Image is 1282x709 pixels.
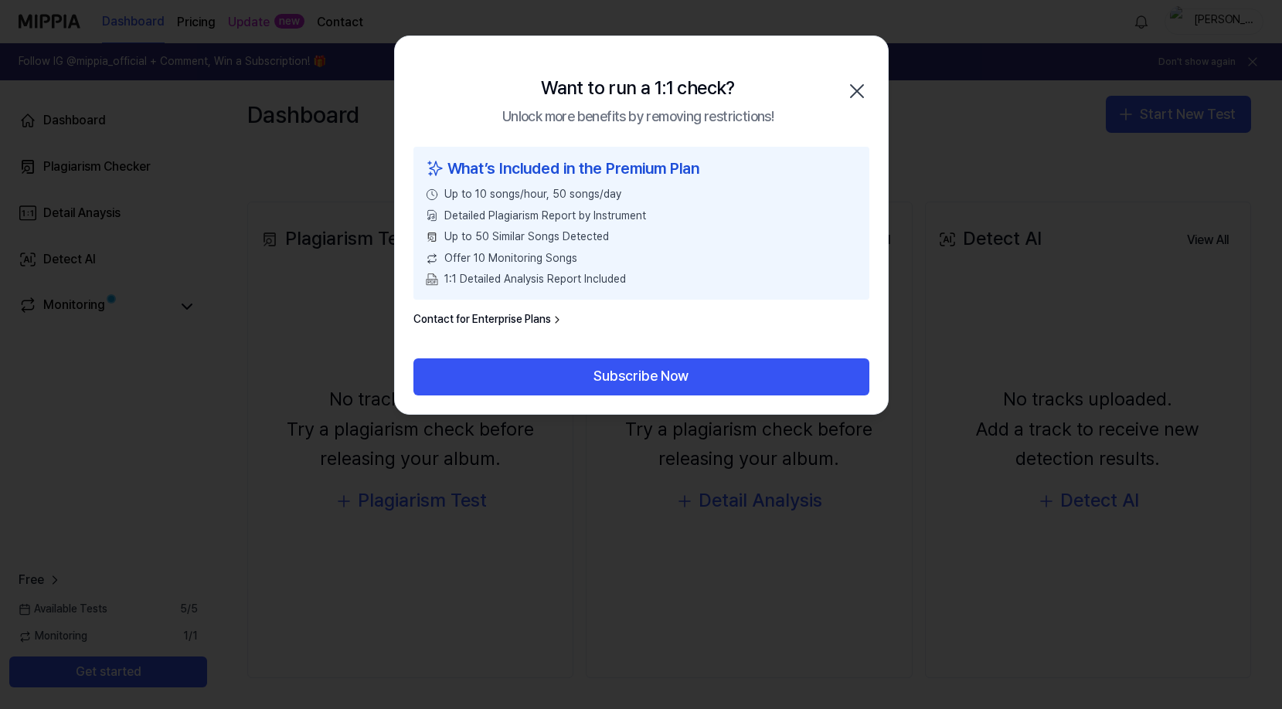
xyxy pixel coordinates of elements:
[444,272,626,287] span: 1:1 Detailed Analysis Report Included
[502,106,774,128] div: Unlock more benefits by removing restrictions!
[444,209,646,224] span: Detailed Plagiarism Report by Instrument
[426,156,444,181] img: sparkles icon
[444,187,621,202] span: Up to 10 songs/hour, 50 songs/day
[426,273,438,286] img: PDF Download
[413,312,563,327] a: Contact for Enterprise Plans
[426,156,857,181] div: What’s Included in the Premium Plan
[413,358,869,395] button: Subscribe Now
[444,251,577,266] span: Offer 10 Monitoring Songs
[444,229,609,245] span: Up to 50 Similar Songs Detected
[541,73,735,103] div: Want to run a 1:1 check?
